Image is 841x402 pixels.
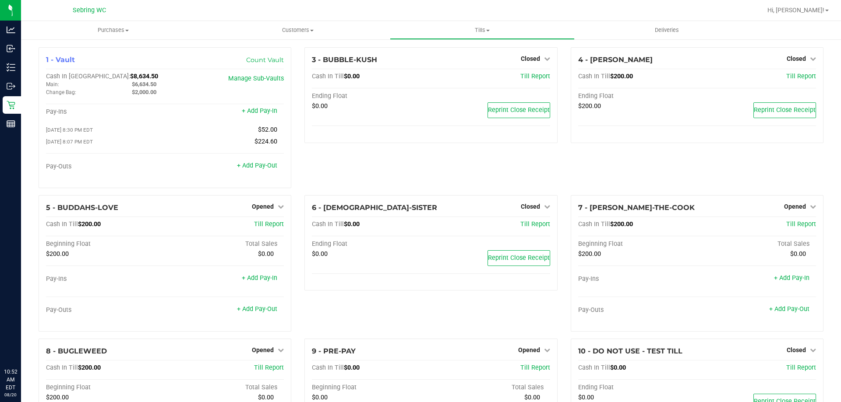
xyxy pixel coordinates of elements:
div: Pay-Ins [46,108,165,116]
div: Ending Float [312,240,431,248]
span: 5 - BUDDAHS-LOVE [46,203,118,212]
inline-svg: Outbound [7,82,15,91]
div: Total Sales [165,384,284,392]
div: Ending Float [312,92,431,100]
a: Purchases [21,21,205,39]
span: Opened [518,346,540,353]
span: $52.00 [258,126,277,133]
span: $200.00 [78,364,101,371]
a: Till Report [520,220,550,228]
a: + Add Pay-In [242,274,277,282]
button: Reprint Close Receipt [753,102,816,118]
span: Closed [521,55,540,62]
div: Beginning Float [578,240,697,248]
div: Beginning Float [46,384,165,392]
div: Pay-Ins [46,275,165,283]
inline-svg: Inventory [7,63,15,72]
span: $0.00 [610,364,626,371]
div: Total Sales [165,240,284,248]
span: $8,634.50 [130,73,158,80]
a: Till Report [254,220,284,228]
span: $200.00 [578,250,601,258]
a: Till Report [786,220,816,228]
span: 1 - Vault [46,56,75,64]
span: 6 - [DEMOGRAPHIC_DATA]-SISTER [312,203,437,212]
a: Till Report [786,73,816,80]
span: Main: [46,81,59,87]
a: Count Vault [246,56,284,64]
span: Reprint Close Receipt [754,106,816,114]
a: + Add Pay-Out [769,305,809,313]
span: $0.00 [312,394,328,401]
span: 7 - [PERSON_NAME]-THE-COOK [578,203,695,212]
span: $0.00 [524,394,540,401]
span: $0.00 [312,102,328,110]
div: Pay-Outs [46,306,165,314]
a: Till Report [254,364,284,371]
span: $200.00 [610,220,633,228]
span: Cash In Till [312,73,344,80]
span: $0.00 [344,220,360,228]
inline-svg: Analytics [7,25,15,34]
span: $200.00 [46,394,69,401]
span: $6,634.50 [132,81,156,87]
span: Cash In [GEOGRAPHIC_DATA]: [46,73,130,80]
p: 10:52 AM EDT [4,368,17,392]
span: [DATE] 8:07 PM EDT [46,139,93,145]
span: Cash In Till [46,220,78,228]
a: Till Report [520,364,550,371]
span: $0.00 [344,73,360,80]
span: $0.00 [258,394,274,401]
a: + Add Pay-Out [237,305,277,313]
span: $224.60 [254,138,277,145]
div: Total Sales [431,384,550,392]
a: Till Report [786,364,816,371]
a: Manage Sub-Vaults [228,75,284,82]
a: Customers [205,21,390,39]
span: Customers [206,26,389,34]
span: Cash In Till [312,364,344,371]
span: Reprint Close Receipt [488,254,550,262]
div: Ending Float [578,92,697,100]
span: Deliveries [643,26,691,34]
span: Cash In Till [312,220,344,228]
span: Change Bag: [46,89,76,95]
a: Tills [390,21,574,39]
a: + Add Pay-In [242,107,277,115]
span: Cash In Till [578,220,610,228]
div: Beginning Float [312,384,431,392]
span: Cash In Till [46,364,78,371]
a: Till Report [520,73,550,80]
span: $200.00 [610,73,633,80]
a: Deliveries [575,21,759,39]
a: + Add Pay-In [774,274,809,282]
span: 4 - [PERSON_NAME] [578,56,653,64]
button: Reprint Close Receipt [488,102,550,118]
span: 9 - PRE-PAY [312,347,356,355]
span: Closed [521,203,540,210]
div: Beginning Float [46,240,165,248]
inline-svg: Reports [7,119,15,128]
span: Tills [390,26,574,34]
iframe: Resource center [9,332,35,358]
button: Reprint Close Receipt [488,250,550,266]
span: 3 - BUBBLE-KUSH [312,56,377,64]
span: Closed [787,346,806,353]
span: [DATE] 8:30 PM EDT [46,127,93,133]
span: 8 - BUGLEWEED [46,347,107,355]
a: + Add Pay-Out [237,162,277,169]
span: 10 - DO NOT USE - TEST TILL [578,347,682,355]
div: Pay-Outs [578,306,697,314]
span: Reprint Close Receipt [488,106,550,114]
span: $200.00 [78,220,101,228]
span: $200.00 [46,250,69,258]
p: 08/20 [4,392,17,398]
div: Ending Float [578,384,697,392]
